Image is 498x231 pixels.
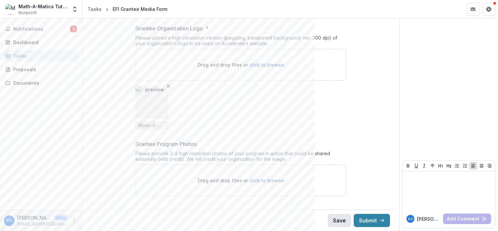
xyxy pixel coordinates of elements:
[249,178,284,183] span: click to browse
[113,6,167,13] div: EFI Grantee Media Form
[404,162,412,170] button: Bold
[18,10,37,16] span: Nonprofit
[3,77,79,88] a: Documents
[13,52,74,59] div: Tasks
[429,162,436,170] button: Strike
[443,214,491,224] button: Add Comment
[6,218,12,223] div: Kimberly Grant
[3,50,79,61] a: Tasks
[466,3,480,16] button: Partners
[485,162,493,170] button: Align Right
[138,123,165,129] span: Math-A-Matics Full Color Logo-25.png
[3,37,79,48] a: Dashboard
[164,82,172,90] button: Remove File
[408,217,413,221] div: Kimberly Grant
[17,221,68,227] p: [EMAIL_ADDRESS][DOMAIN_NAME]
[85,4,170,14] nav: breadcrumb
[420,162,428,170] button: Italicize
[478,162,485,170] button: Align Center
[3,64,79,75] a: Proposals
[482,3,495,16] button: Get Help
[5,4,16,14] img: Math-A-Matics Tutoring
[453,162,461,170] button: Bullet List
[135,86,168,130] div: Remove FilepreviewMath-A-Matics Full Color Logo-25.png
[17,214,51,221] p: [PERSON_NAME]
[135,140,197,148] p: Grantee Program Photos
[198,177,284,184] p: Drag and drop files or
[135,35,346,49] div: Please upload a high-resolution version (jpeg/png, transparent background, min. 300 dpi) of your ...
[461,162,469,170] button: Ordered List
[70,26,77,32] span: 3
[54,215,68,221] p: User
[70,3,79,16] button: Open entity switcher
[445,162,453,170] button: Heading 2
[13,66,74,73] div: Proposals
[135,86,168,119] img: preview
[469,162,477,170] button: Align Left
[85,4,104,14] a: Tasks
[198,61,284,68] p: Drag and drop files or
[249,62,284,68] span: click to browse
[13,26,70,32] span: Notifications
[135,24,203,32] p: Grantee Organization Logo
[354,214,390,227] button: Submit
[70,217,78,225] button: More
[18,3,68,10] div: Math-A-Matics Tutoring
[13,79,74,86] div: Documents
[437,162,445,170] button: Heading 1
[328,214,351,227] button: Save
[412,162,420,170] button: Underline
[417,216,440,222] p: [PERSON_NAME]
[13,39,74,46] div: Dashboard
[88,6,101,13] div: Tasks
[3,24,79,34] button: Notifications3
[135,151,346,164] div: Please provide 2-4 high resolution photos of your program in action that could be shared external...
